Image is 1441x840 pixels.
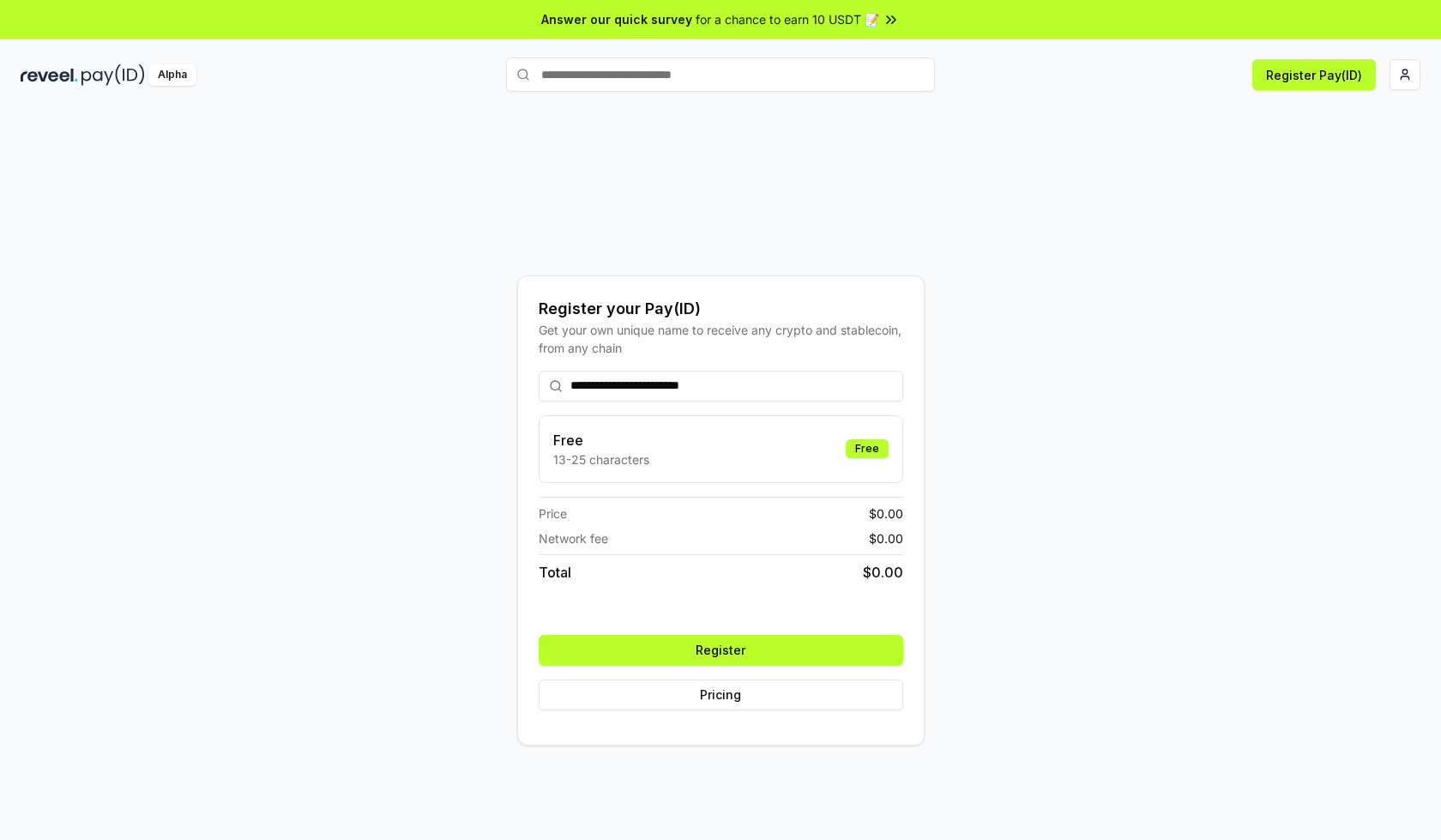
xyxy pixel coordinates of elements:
div: Alpha [148,64,196,86]
div: Get your own unique name to receive any crypto and stablecoin, from any chain [539,321,903,357]
button: Register Pay(ID) [1252,59,1376,90]
h3: Free [553,430,649,450]
span: Answer our quick survey [541,10,692,28]
span: Price [539,505,567,523]
img: pay_id [81,64,145,86]
span: Total [539,562,571,583]
div: Register your Pay(ID) [539,297,903,321]
span: $ 0.00 [863,562,903,583]
p: 13-25 characters [553,450,649,468]
button: Register [539,635,903,666]
img: reveel_dark [21,64,78,86]
span: for a chance to earn 10 USDT 📝 [696,10,879,28]
span: Network fee [539,529,608,547]
span: $ 0.00 [869,505,903,523]
button: Pricing [539,680,903,710]
span: $ 0.00 [869,529,903,547]
div: Free [846,439,889,458]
